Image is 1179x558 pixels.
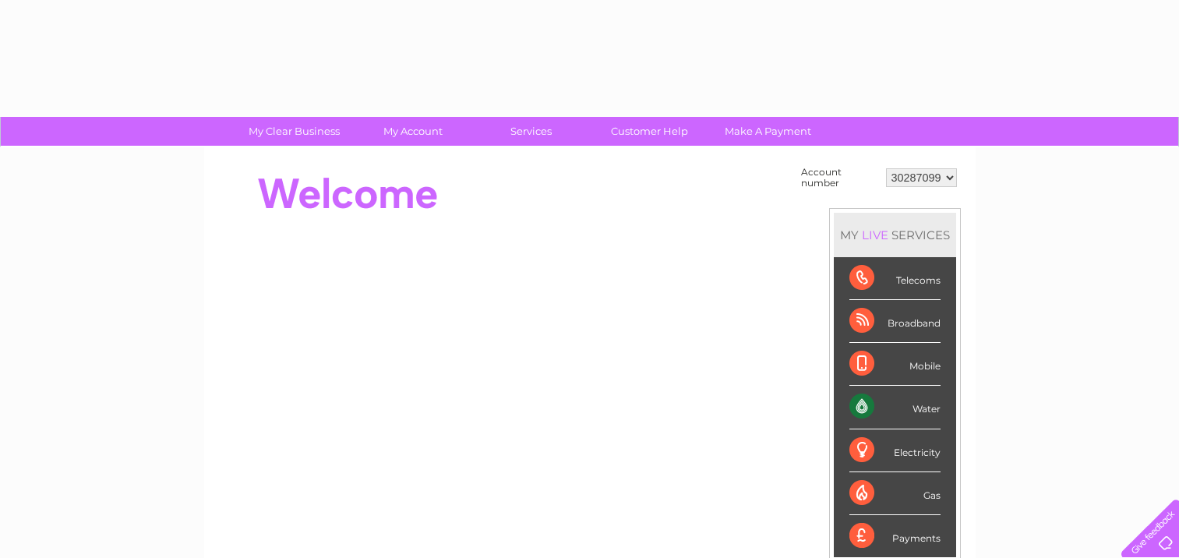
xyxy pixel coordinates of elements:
a: My Account [348,117,477,146]
div: Payments [849,515,941,557]
a: Customer Help [585,117,714,146]
a: My Clear Business [230,117,358,146]
div: Mobile [849,343,941,386]
div: MY SERVICES [834,213,956,257]
div: Electricity [849,429,941,472]
a: Services [467,117,595,146]
div: Telecoms [849,257,941,300]
div: Gas [849,472,941,515]
div: LIVE [859,228,891,242]
td: Account number [797,163,882,192]
a: Make A Payment [704,117,832,146]
div: Broadband [849,300,941,343]
div: Water [849,386,941,429]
